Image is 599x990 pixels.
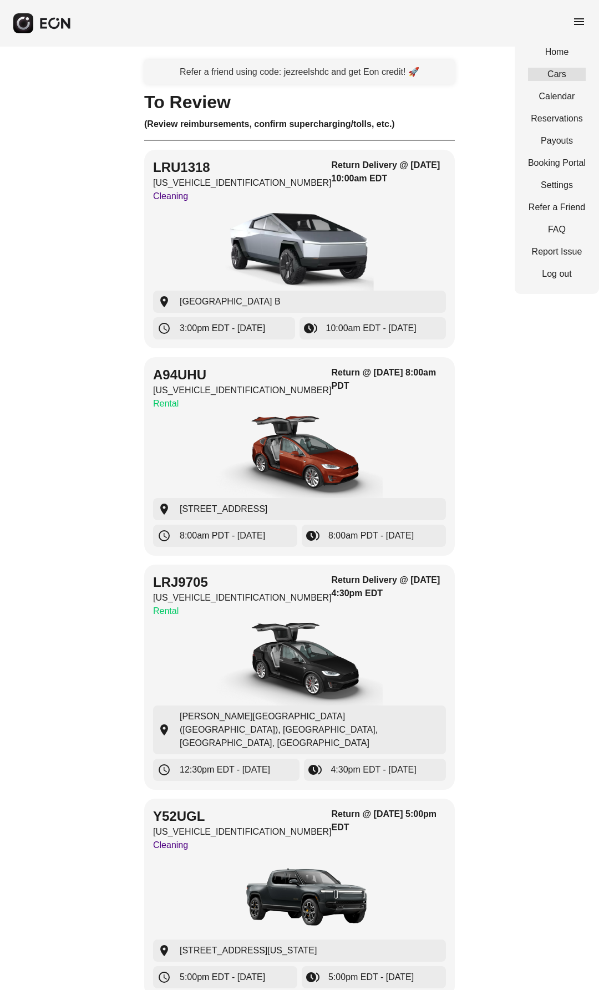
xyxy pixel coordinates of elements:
p: [US_VEHICLE_IDENTIFICATION_NUMBER] [153,591,332,605]
span: 8:00am PDT - [DATE] [180,529,265,542]
a: Payouts [528,134,586,148]
p: [US_VEHICLE_IDENTIFICATION_NUMBER] [153,825,332,839]
span: browse_gallery [308,763,322,776]
a: Booking Portal [528,156,586,170]
p: [US_VEHICLE_IDENTIFICATION_NUMBER] [153,384,332,397]
h2: LRU1318 [153,159,332,176]
a: FAQ [528,223,586,236]
h3: Return Delivery @ [DATE] 4:30pm EDT [332,573,446,600]
h3: Return @ [DATE] 8:00am PDT [332,366,446,393]
h3: (Review reimbursements, confirm supercharging/tolls, etc.) [144,118,455,131]
a: Reservations [528,112,586,125]
img: car [216,856,383,940]
span: 12:30pm EDT - [DATE] [180,763,270,776]
h2: A94UHU [153,366,332,384]
span: location_on [158,944,171,957]
span: [STREET_ADDRESS] [180,502,267,516]
img: car [216,415,383,498]
h3: Return Delivery @ [DATE] 10:00am EDT [332,159,446,185]
h3: Return @ [DATE] 5:00pm EDT [332,808,446,834]
span: [GEOGRAPHIC_DATA] B [180,295,281,308]
a: Log out [528,267,586,281]
h1: To Review [144,95,455,109]
button: A94UHU[US_VEHICLE_IDENTIFICATION_NUMBER]RentalReturn @ [DATE] 8:00am PDTcar[STREET_ADDRESS]8:00am... [144,357,455,556]
a: Home [528,45,586,59]
a: Cars [528,68,586,81]
a: Refer a Friend [528,201,586,214]
span: browse_gallery [306,529,319,542]
p: Cleaning [153,839,332,852]
button: LRU1318[US_VEHICLE_IDENTIFICATION_NUMBER]CleaningReturn Delivery @ [DATE] 10:00am EDTcar[GEOGRAPH... [144,150,455,348]
span: browse_gallery [304,322,317,335]
img: car [222,207,377,291]
p: Rental [153,397,332,410]
span: menu [572,15,586,28]
a: Report Issue [528,245,586,258]
img: car [216,622,383,705]
span: schedule [158,529,171,542]
h2: LRJ9705 [153,573,332,591]
span: schedule [158,322,171,335]
span: 8:00am PDT - [DATE] [328,529,414,542]
span: 3:00pm EDT - [DATE] [180,322,265,335]
span: 4:30pm EDT - [DATE] [331,763,416,776]
p: Rental [153,605,332,618]
span: [PERSON_NAME][GEOGRAPHIC_DATA] ([GEOGRAPHIC_DATA]), [GEOGRAPHIC_DATA], [GEOGRAPHIC_DATA], [GEOGRA... [180,710,441,750]
p: [US_VEHICLE_IDENTIFICATION_NUMBER] [153,176,332,190]
h2: Y52UGL [153,808,332,825]
span: [STREET_ADDRESS][US_STATE] [180,944,317,957]
span: browse_gallery [306,971,319,984]
span: 10:00am EDT - [DATE] [326,322,417,335]
a: Calendar [528,90,586,103]
span: schedule [158,763,171,776]
p: Cleaning [153,190,332,203]
span: location_on [158,295,171,308]
span: 5:00pm EDT - [DATE] [180,971,265,984]
span: schedule [158,971,171,984]
span: 5:00pm EDT - [DATE] [328,971,414,984]
span: location_on [158,502,171,516]
a: Refer a friend using code: jezreelshdc and get Eon credit! 🚀 [144,60,455,84]
button: LRJ9705[US_VEHICLE_IDENTIFICATION_NUMBER]RentalReturn Delivery @ [DATE] 4:30pm EDTcar[PERSON_NAME... [144,565,455,790]
span: location_on [158,723,171,737]
a: Settings [528,179,586,192]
